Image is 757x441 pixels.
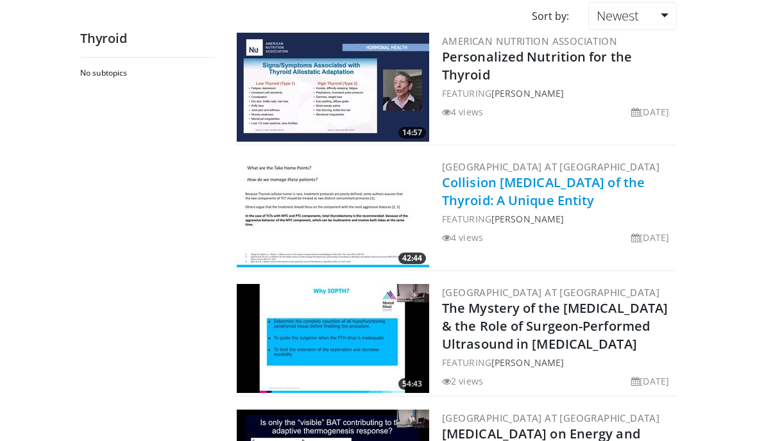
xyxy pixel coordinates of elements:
[442,356,674,369] div: FEATURING
[442,174,645,209] a: Collision [MEDICAL_DATA] of the Thyroid: A Unique Entity
[442,286,659,299] a: [GEOGRAPHIC_DATA] at [GEOGRAPHIC_DATA]
[442,212,674,226] div: FEATURING
[398,253,426,264] span: 42:44
[442,35,617,47] a: American Nutrition Association
[80,30,215,47] h2: Thyroid
[491,87,564,99] a: [PERSON_NAME]
[237,158,429,267] img: 6801033f-0060-4c18-8f14-8e9e48daff8e.300x170_q85_crop-smart_upscale.jpg
[237,33,429,142] a: 14:57
[597,7,639,24] span: Newest
[398,378,426,390] span: 54:43
[237,284,429,393] a: 54:43
[442,412,659,424] a: [GEOGRAPHIC_DATA] at [GEOGRAPHIC_DATA]
[491,213,564,225] a: [PERSON_NAME]
[631,231,669,244] li: [DATE]
[442,87,674,100] div: FEATURING
[398,127,426,138] span: 14:57
[588,2,677,30] a: Newest
[631,374,669,388] li: [DATE]
[442,231,483,244] li: 4 views
[237,284,429,393] img: c92fb746-981f-4efc-9890-19d7f027d777.300x170_q85_crop-smart_upscale.jpg
[631,105,669,119] li: [DATE]
[491,356,564,369] a: [PERSON_NAME]
[442,299,668,353] a: The Mystery of the [MEDICAL_DATA] & the Role of Surgeon-Performed Ultrasound in [MEDICAL_DATA]
[237,158,429,267] a: 42:44
[442,105,483,119] li: 4 views
[442,48,632,83] a: Personalized Nutrition for the Thyroid
[442,374,483,388] li: 2 views
[80,68,212,78] h2: No subtopics
[522,2,579,30] div: Sort by:
[237,33,429,142] img: 42c16a45-5002-468c-8e7a-5ac31df1908d.300x170_q85_crop-smart_upscale.jpg
[442,160,659,173] a: [GEOGRAPHIC_DATA] at [GEOGRAPHIC_DATA]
